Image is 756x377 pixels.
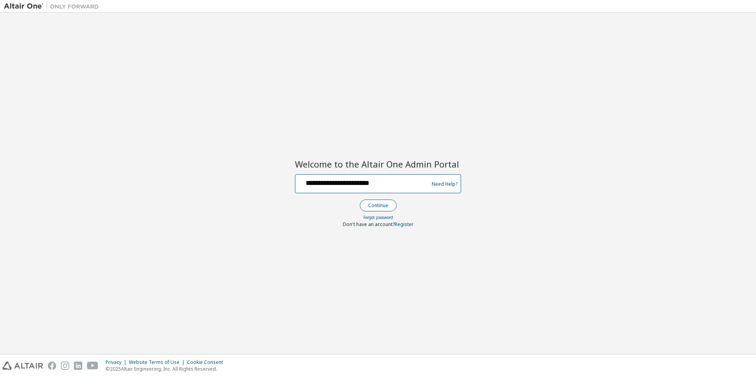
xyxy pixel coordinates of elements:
[61,362,69,370] img: instagram.svg
[87,362,98,370] img: youtube.svg
[2,362,43,370] img: altair_logo.svg
[4,2,103,10] img: Altair One
[343,221,395,228] span: Don't have an account?
[74,362,82,370] img: linkedin.svg
[106,366,228,372] p: © 2025 Altair Engineering, Inc. All Rights Reserved.
[187,359,228,366] div: Cookie Consent
[360,200,397,211] button: Continue
[395,221,414,228] a: Register
[363,215,393,220] a: Forgot password
[295,158,461,170] h2: Welcome to the Altair One Admin Portal
[48,362,56,370] img: facebook.svg
[106,359,129,366] div: Privacy
[129,359,187,366] div: Website Terms of Use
